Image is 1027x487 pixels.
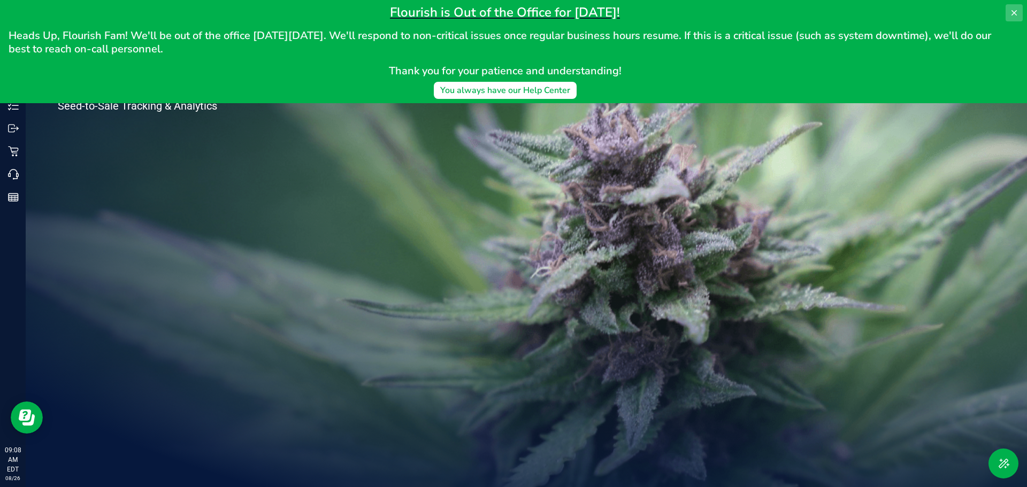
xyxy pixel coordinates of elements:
[390,4,620,21] span: Flourish is Out of the Office for [DATE]!
[5,474,21,482] p: 08/26
[8,123,19,134] inline-svg: Outbound
[8,169,19,180] inline-svg: Call Center
[8,192,19,203] inline-svg: Reports
[988,449,1018,478] button: Toggle Menu
[389,64,622,78] span: Thank you for your patience and understanding!
[8,146,19,157] inline-svg: Retail
[8,100,19,111] inline-svg: Inventory
[5,445,21,474] p: 09:08 AM EDT
[11,401,43,434] iframe: Resource center
[58,101,261,111] p: Seed-to-Sale Tracking & Analytics
[440,84,570,97] div: You always have our Help Center
[9,28,994,56] span: Heads Up, Flourish Fam! We'll be out of the office [DATE][DATE]. We'll respond to non-critical is...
